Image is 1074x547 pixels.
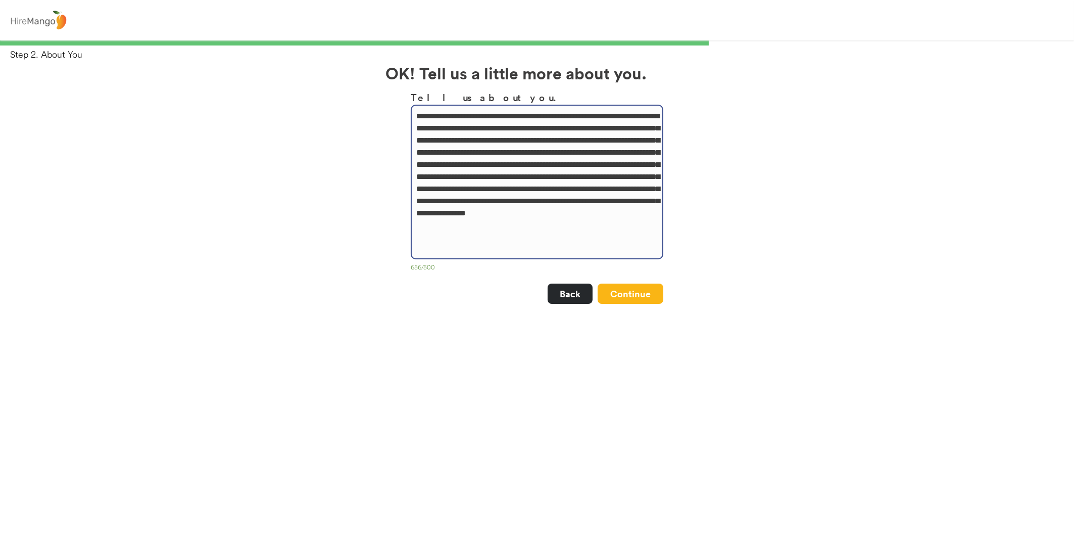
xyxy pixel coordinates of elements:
button: Continue [598,284,663,304]
div: 66% [2,40,1072,45]
h3: Tell us about you. [411,90,663,105]
img: logo%20-%20hiremango%20gray.png [8,9,69,32]
div: Step 2. About You [10,48,1074,61]
div: 656/500 [411,263,663,273]
h2: OK! Tell us a little more about you. [385,61,689,85]
button: Back [548,284,593,304]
